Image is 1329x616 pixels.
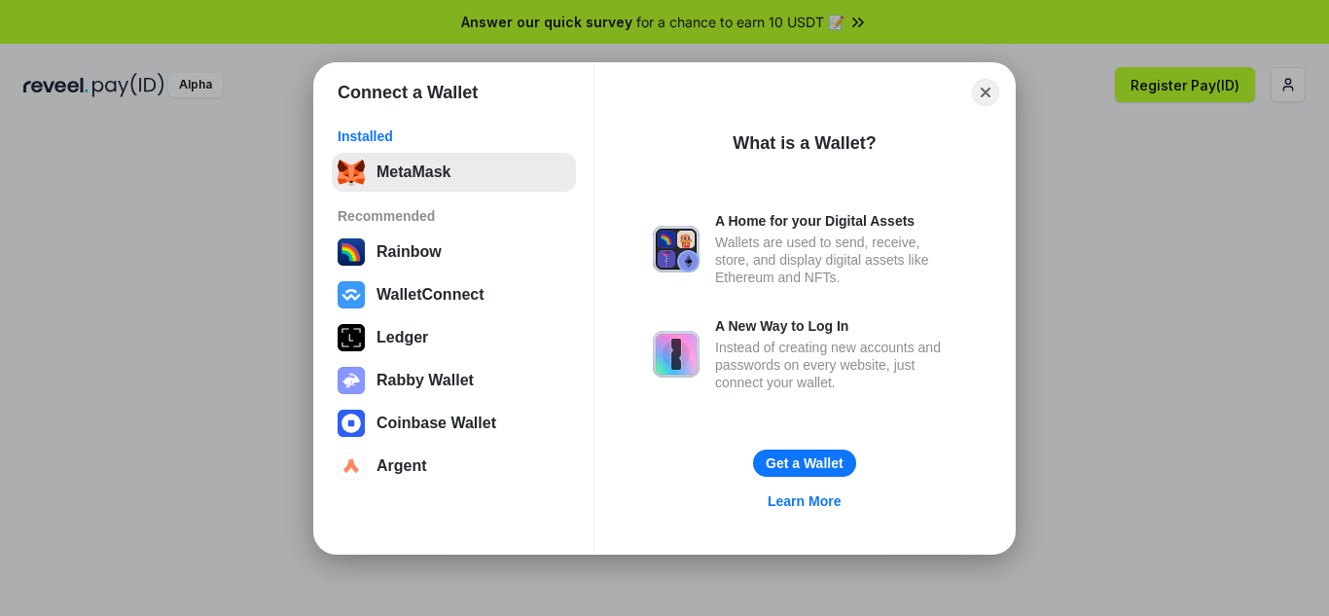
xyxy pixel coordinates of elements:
[377,286,485,304] div: WalletConnect
[733,131,876,155] div: What is a Wallet?
[332,404,576,443] button: Coinbase Wallet
[768,492,841,510] div: Learn More
[338,159,365,186] img: svg+xml;base64,PHN2ZyB3aWR0aD0iMzUiIGhlaWdodD0iMzQiIHZpZXdCb3g9IjAgMCAzNSAzNCIgZmlsbD0ibm9uZSIgeG...
[377,163,450,181] div: MetaMask
[338,127,570,145] div: Installed
[332,318,576,357] button: Ledger
[332,447,576,486] button: Argent
[766,454,844,472] div: Get a Wallet
[715,339,956,391] div: Instead of creating new accounts and passwords on every website, just connect your wallet.
[338,238,365,266] img: svg+xml,%3Csvg%20width%3D%22120%22%20height%3D%22120%22%20viewBox%3D%220%200%20120%20120%22%20fil...
[753,450,856,477] button: Get a Wallet
[338,453,365,480] img: svg+xml,%3Csvg%20width%3D%2228%22%20height%3D%2228%22%20viewBox%3D%220%200%2028%2028%22%20fill%3D...
[332,361,576,400] button: Rabby Wallet
[715,212,956,230] div: A Home for your Digital Assets
[377,415,496,432] div: Coinbase Wallet
[653,226,700,272] img: svg+xml,%3Csvg%20xmlns%3D%22http%3A%2F%2Fwww.w3.org%2F2000%2Fsvg%22%20fill%3D%22none%22%20viewBox...
[338,324,365,351] img: svg+xml,%3Csvg%20xmlns%3D%22http%3A%2F%2Fwww.w3.org%2F2000%2Fsvg%22%20width%3D%2228%22%20height%3...
[332,275,576,314] button: WalletConnect
[715,234,956,286] div: Wallets are used to send, receive, store, and display digital assets like Ethereum and NFTs.
[377,372,474,389] div: Rabby Wallet
[332,233,576,272] button: Rainbow
[338,207,570,225] div: Recommended
[653,331,700,378] img: svg+xml,%3Csvg%20xmlns%3D%22http%3A%2F%2Fwww.w3.org%2F2000%2Fsvg%22%20fill%3D%22none%22%20viewBox...
[377,243,442,261] div: Rainbow
[715,317,956,335] div: A New Way to Log In
[377,329,428,346] div: Ledger
[972,79,999,106] button: Close
[338,281,365,308] img: svg+xml,%3Csvg%20width%3D%2228%22%20height%3D%2228%22%20viewBox%3D%220%200%2028%2028%22%20fill%3D...
[338,410,365,437] img: svg+xml,%3Csvg%20width%3D%2228%22%20height%3D%2228%22%20viewBox%3D%220%200%2028%2028%22%20fill%3D...
[756,489,852,514] a: Learn More
[377,457,427,475] div: Argent
[338,81,478,104] h1: Connect a Wallet
[338,367,365,394] img: svg+xml,%3Csvg%20xmlns%3D%22http%3A%2F%2Fwww.w3.org%2F2000%2Fsvg%22%20fill%3D%22none%22%20viewBox...
[332,153,576,192] button: MetaMask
